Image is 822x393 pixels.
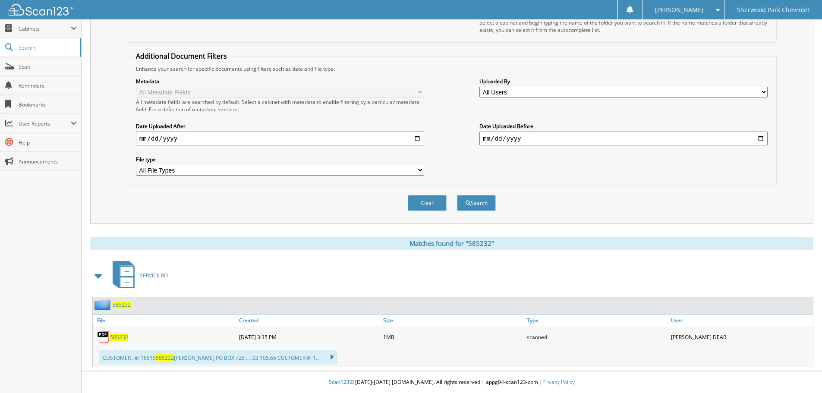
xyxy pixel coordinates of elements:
span: Scan [19,63,77,70]
a: 585232 [113,301,131,308]
div: [DATE] 3:35 PM [237,328,381,346]
img: scan123-logo-white.svg [9,4,73,16]
a: Privacy Policy [542,378,575,386]
div: Matches found for "585232" [90,237,813,250]
iframe: Chat Widget [779,352,822,393]
a: 585232 [110,333,128,341]
div: Enhance your search for specific documents using filters such as date and file type. [132,65,772,72]
label: Metadata [136,78,424,85]
span: User Reports [19,120,71,127]
img: PDF.png [97,330,110,343]
span: Help [19,139,77,146]
input: start [136,132,424,145]
div: © [DATE]-[DATE] [DOMAIN_NAME]. All rights reserved | appg04-scan123-com | [82,372,822,393]
span: SERVICE RO [140,272,168,279]
a: File [93,314,237,326]
a: Size [381,314,525,326]
label: Date Uploaded After [136,123,424,130]
a: Type [525,314,669,326]
img: folder2.png [94,299,113,310]
a: Created [237,314,381,326]
div: CUSTOMER . #: 16519 [PERSON_NAME] PO BOX 725 ... .03 105.65 CUSTOMER #: 1... [99,350,337,365]
div: Select a cabinet and begin typing the name of the folder you want to search in. If the name match... [479,19,768,34]
a: SERVICE RO [107,258,168,292]
span: Sherwood Park Chevrolet [737,7,809,13]
div: [PERSON_NAME] DEAR [669,328,813,346]
label: Uploaded By [479,78,768,85]
a: User [669,314,813,326]
button: Clear [408,195,447,211]
span: Reminders [19,82,77,89]
div: 1MB [381,328,525,346]
span: Bookmarks [19,101,77,108]
span: [PERSON_NAME] [655,7,703,13]
label: Date Uploaded Before [479,123,768,130]
span: Cabinets [19,25,71,32]
span: Scan123 [329,378,350,386]
button: Search [457,195,496,211]
a: here [227,106,238,113]
label: File type [136,156,424,163]
span: Announcements [19,158,77,165]
span: Search [19,44,76,51]
div: scanned [525,328,669,346]
span: 585232 [156,354,174,362]
div: All metadata fields are searched by default. Select a cabinet with metadata to enable filtering b... [136,98,424,113]
input: end [479,132,768,145]
legend: Additional Document Filters [132,51,231,61]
